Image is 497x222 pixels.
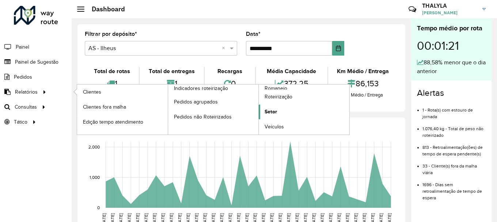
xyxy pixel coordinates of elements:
span: Indicadores roteirização [174,84,228,92]
li: 1 - Rota(s) com estouro de jornada [422,101,486,120]
h3: THALYLA [422,2,477,9]
a: Pedidos não Roteirizados [168,109,259,124]
div: 1 [87,76,137,91]
span: Pedidos [14,73,32,81]
a: Edição tempo atendimento [77,114,168,129]
span: Relatórios [15,88,38,96]
div: Total de entregas [141,67,202,76]
text: 2,000 [88,144,100,149]
span: [PERSON_NAME] [422,10,477,16]
div: 86,153 [330,76,396,91]
li: 1.076,40 kg - Total de peso não roteirizado [422,120,486,139]
span: Painel [16,43,29,51]
a: Contato Rápido [405,1,420,17]
span: Pedidos não Roteirizados [174,113,232,121]
a: Clientes [77,84,168,99]
span: Pedidos agrupados [174,98,218,106]
text: 1,000 [90,175,100,180]
a: Setor [259,105,349,119]
div: 0 [206,76,253,91]
a: Veículos [259,120,349,134]
div: 88,58% menor que o dia anterior [417,58,486,76]
button: Choose Date [332,41,344,56]
span: Consultas [15,103,37,111]
a: Roteirização [259,90,349,104]
a: Clientes fora malha [77,99,168,114]
li: 813 - Retroalimentação(ões) de tempo de espera pendente(s) [422,139,486,157]
span: Clear all [222,44,228,53]
span: Clientes fora malha [83,103,126,111]
h4: Alertas [417,88,486,98]
div: Recargas [206,67,253,76]
text: 0 [97,205,100,210]
span: Edição tempo atendimento [83,118,143,126]
h2: Dashboard [84,5,125,13]
span: Tático [14,118,27,126]
span: Painel de Sugestão [15,58,58,66]
div: Média Capacidade [258,67,325,76]
span: Roteirização [265,93,292,101]
label: Filtrar por depósito [85,30,137,38]
a: Pedidos agrupados [168,94,259,109]
span: Clientes [83,88,101,96]
div: Total de rotas [87,67,137,76]
span: Setor [265,108,277,116]
span: Romaneio [265,84,287,92]
div: Km Médio / Entrega [330,91,396,99]
label: Data [246,30,261,38]
div: 00:01:21 [417,33,486,58]
div: 372,25 [258,76,325,91]
div: Tempo médio por rota [417,23,486,33]
li: 33 - Cliente(s) fora da malha viária [422,157,486,176]
li: 1696 - Dias sem retroalimentação de tempo de espera [422,176,486,201]
a: Indicadores roteirização [77,84,259,135]
a: Romaneio [168,84,350,135]
span: Veículos [265,123,284,131]
div: 1 [141,76,202,91]
div: Km Médio / Entrega [330,67,396,76]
